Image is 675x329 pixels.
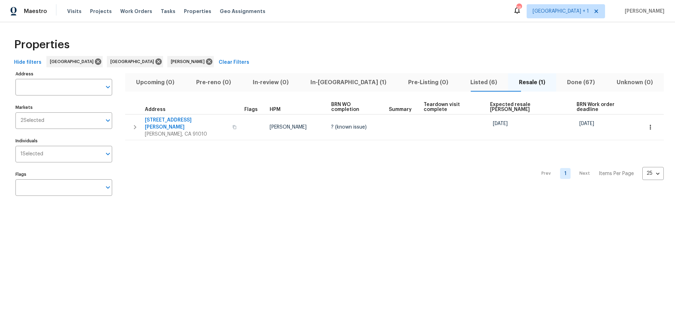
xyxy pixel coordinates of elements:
span: [PERSON_NAME] [171,58,207,65]
span: Projects [90,8,112,15]
span: Address [145,107,166,112]
span: 2 Selected [20,118,44,124]
span: Tasks [161,9,175,14]
span: Listed (6) [464,77,504,87]
div: [GEOGRAPHIC_DATA] [107,56,163,67]
span: [PERSON_NAME] [622,8,664,15]
span: 1 Selected [20,151,43,157]
span: Resale (1) [512,77,552,87]
span: Flags [244,107,258,112]
span: Hide filters [14,58,41,67]
span: Pre-Listing (0) [401,77,455,87]
span: [DATE] [493,121,508,126]
span: BRN WO completion [331,102,377,112]
a: Goto page 1 [560,168,571,179]
button: Clear Filters [216,56,252,69]
button: Hide filters [11,56,44,69]
nav: Pagination Navigation [535,144,664,203]
span: Pre-reno (0) [189,77,238,87]
span: [PERSON_NAME] [270,125,307,130]
span: ? (known issue) [331,125,367,130]
span: Properties [184,8,211,15]
span: [PERSON_NAME], CA 91010 [145,131,228,138]
span: [DATE] [579,121,594,126]
div: [PERSON_NAME] [167,56,214,67]
span: [GEOGRAPHIC_DATA] [110,58,157,65]
span: [GEOGRAPHIC_DATA] [50,58,96,65]
label: Address [15,72,112,76]
span: Expected resale [PERSON_NAME] [490,102,564,112]
span: HPM [270,107,281,112]
span: Done (67) [560,77,602,87]
div: 25 [642,164,664,182]
p: Items Per Page [599,170,634,177]
div: 16 [516,4,521,11]
label: Individuals [15,139,112,143]
button: Open [103,82,113,92]
span: Upcoming (0) [129,77,181,87]
label: Markets [15,105,112,110]
span: BRN Work order deadline [577,102,631,112]
span: Properties [14,41,70,48]
span: In-[GEOGRAPHIC_DATA] (1) [304,77,393,87]
span: Unknown (0) [610,77,660,87]
button: Open [103,182,113,192]
span: Work Orders [120,8,152,15]
label: Flags [15,172,112,176]
span: In-review (0) [246,77,295,87]
span: [STREET_ADDRESS][PERSON_NAME] [145,117,228,131]
span: [GEOGRAPHIC_DATA] + 1 [533,8,589,15]
span: Maestro [24,8,47,15]
span: Teardown visit complete [424,102,478,112]
span: Visits [67,8,82,15]
button: Open [103,116,113,125]
button: Open [103,149,113,159]
span: Clear Filters [219,58,249,67]
span: Summary [389,107,412,112]
span: Geo Assignments [220,8,265,15]
div: [GEOGRAPHIC_DATA] [46,56,103,67]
